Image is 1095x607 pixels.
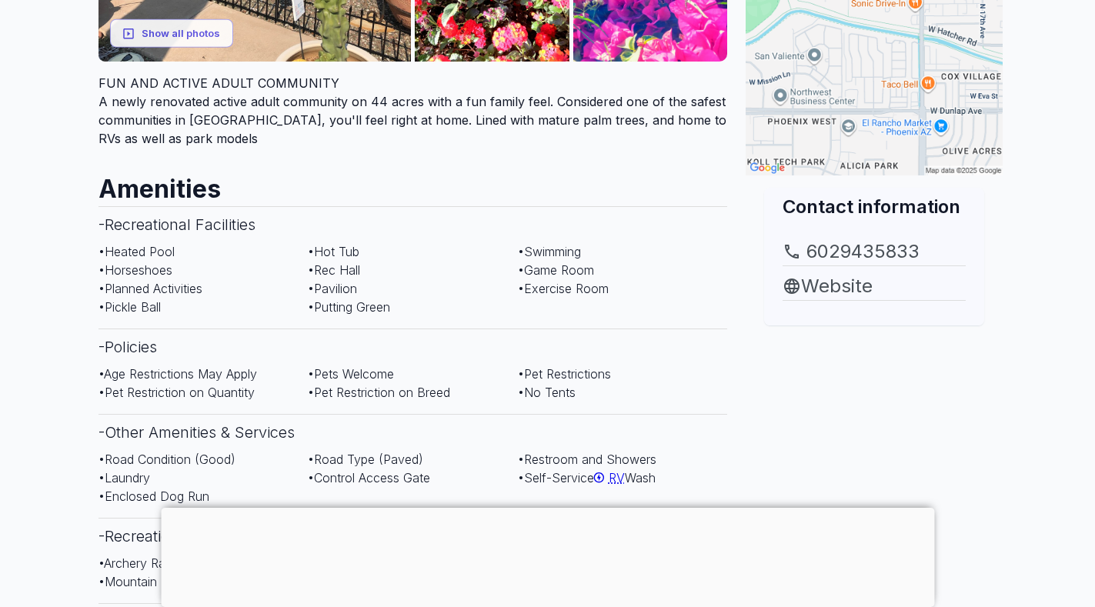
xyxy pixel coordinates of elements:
[98,366,257,382] span: • Age Restrictions May Apply
[98,470,150,485] span: • Laundry
[518,470,656,485] span: • Self-Service Wash
[98,244,175,259] span: • Heated Pool
[518,281,609,296] span: • Exercise Room
[518,385,576,400] span: • No Tents
[308,452,423,467] span: • Road Type (Paved)
[98,489,209,504] span: • Enclosed Dog Run
[308,385,450,400] span: • Pet Restriction on Breed
[161,508,934,603] iframe: Advertisement
[308,470,430,485] span: • Control Access Gate
[98,160,728,206] h2: Amenities
[98,74,728,148] div: A newly renovated active adult community on 44 acres with a fun family feel. Considered one of th...
[746,325,1003,518] iframe: Advertisement
[98,299,161,315] span: • Pickle Ball
[518,452,656,467] span: • Restroom and Showers
[98,414,728,450] h3: - Other Amenities & Services
[518,366,611,382] span: • Pet Restrictions
[98,329,728,365] h3: - Policies
[98,281,202,296] span: • Planned Activities
[783,194,966,219] h2: Contact information
[110,19,233,48] button: Show all photos
[308,244,359,259] span: • Hot Tub
[98,385,255,400] span: • Pet Restriction on Quantity
[518,244,581,259] span: • Swimming
[518,262,594,278] span: • Game Room
[594,470,625,485] a: RV
[308,299,390,315] span: • Putting Green
[98,574,194,589] span: • Mountain Biking
[98,555,186,571] span: • Archery Range
[98,75,339,91] span: FUN AND ACTIVE ADULT COMMUNITY
[308,281,357,296] span: • Pavilion
[308,262,360,278] span: • Rec Hall
[98,452,235,467] span: • Road Condition (Good)
[783,238,966,265] a: 6029435833
[609,470,625,485] span: RV
[98,518,728,554] h3: - Recreation Nearby (within 10 miles)
[98,206,728,242] h3: - Recreational Facilities
[308,366,394,382] span: • Pets Welcome
[98,262,172,278] span: • Horseshoes
[783,272,966,300] a: Website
